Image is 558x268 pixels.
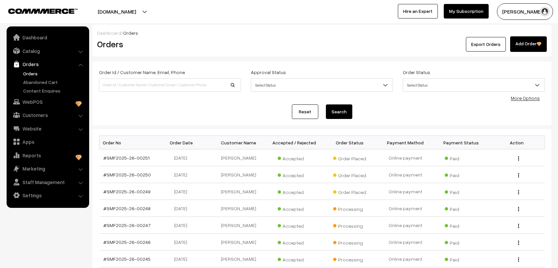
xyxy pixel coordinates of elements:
td: Online payment [378,200,434,217]
td: [DATE] [155,250,211,267]
img: Menu [518,241,519,245]
a: #SMF2025-26-00251 [103,155,150,161]
a: Hire an Expert [398,4,438,19]
label: Order Id / Customer Name, Email, Phone [99,69,185,76]
a: #SMF2025-26-00246 [103,239,151,245]
span: Paid [445,238,478,246]
td: [PERSON_NAME] [211,250,266,267]
span: Accepted [278,221,311,229]
td: [PERSON_NAME] [211,200,266,217]
td: [DATE] [155,183,211,200]
a: Customers [8,109,87,121]
a: #SMF2025-26-00245 [103,256,151,262]
h2: Orders [97,39,240,49]
span: Select Status [403,78,545,92]
th: Order No [99,136,155,149]
th: Customer Name [211,136,266,149]
a: Contact Enquires [21,87,87,94]
a: Dashboard [8,31,87,43]
a: More Options [511,95,540,101]
span: Processing [333,204,366,212]
img: Menu [518,190,519,194]
td: [PERSON_NAME] [211,183,266,200]
a: Reports [8,149,87,161]
span: Processing [333,238,366,246]
span: Accepted [278,153,311,162]
img: Menu [518,257,519,262]
span: Processing [333,221,366,229]
a: Abandoned Cart [21,79,87,86]
button: [PERSON_NAME] [497,3,553,20]
td: [PERSON_NAME] [211,217,266,234]
span: Select Status [251,79,393,91]
span: Orders [123,30,138,36]
a: WebPOS [8,96,87,108]
a: Website [8,123,87,134]
span: Order Placed [333,170,366,179]
a: Dashboard [97,30,121,36]
img: Menu [518,224,519,228]
span: Accepted [278,254,311,263]
td: Online payment [378,166,434,183]
span: Paid [445,204,478,212]
td: [DATE] [155,149,211,166]
img: Menu [518,156,519,161]
span: Order Placed [333,187,366,196]
th: Order Status [322,136,378,149]
div: / [97,29,547,36]
td: Online payment [378,217,434,234]
td: [PERSON_NAME] [211,166,266,183]
th: Payment Method [378,136,434,149]
img: Menu [518,173,519,177]
td: Online payment [378,250,434,267]
a: Add Order [510,36,547,52]
span: Paid [445,221,478,229]
button: Search [326,104,352,119]
a: Orders [8,58,87,70]
a: #SMF2025-26-00250 [103,172,151,177]
a: #SMF2025-26-00249 [103,189,151,194]
th: Accepted / Rejected [266,136,322,149]
label: Order Status [403,69,430,76]
span: Accepted [278,204,311,212]
img: user [540,7,550,17]
th: Action [489,136,545,149]
a: Orders [21,70,87,77]
span: Paid [445,187,478,196]
td: [DATE] [155,200,211,217]
button: [DOMAIN_NAME] [75,3,159,20]
a: My Subscription [444,4,489,19]
span: Paid [445,254,478,263]
span: Select Status [403,79,544,91]
span: Accepted [278,187,311,196]
button: Export Orders [466,37,506,52]
label: Approval Status [251,69,286,76]
span: Accepted [278,238,311,246]
span: Paid [445,153,478,162]
a: Marketing [8,163,87,174]
img: Menu [518,207,519,211]
td: [DATE] [155,234,211,250]
td: Online payment [378,183,434,200]
span: Select Status [251,78,393,92]
span: Order Placed [333,153,366,162]
th: Payment Status [433,136,489,149]
input: Order Id / Customer Name / Customer Email / Customer Phone [99,78,241,92]
td: [PERSON_NAME] [211,234,266,250]
td: [PERSON_NAME] [211,149,266,166]
td: Online payment [378,149,434,166]
a: #SMF2025-26-00247 [103,222,151,228]
td: [DATE] [155,217,211,234]
th: Order Date [155,136,211,149]
a: Settings [8,189,87,201]
span: Processing [333,254,366,263]
a: Staff Management [8,176,87,188]
a: Apps [8,136,87,148]
img: COMMMERCE [8,9,78,14]
span: Paid [445,170,478,179]
td: [DATE] [155,166,211,183]
span: Accepted [278,170,311,179]
a: Reset [292,104,318,119]
td: Online payment [378,234,434,250]
a: COMMMERCE [8,7,66,15]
